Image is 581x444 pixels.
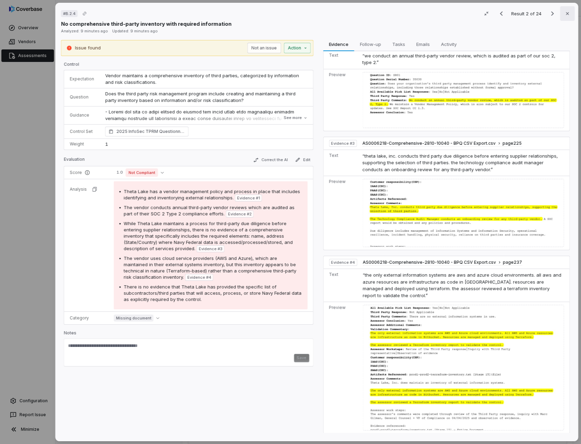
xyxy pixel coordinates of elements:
button: Copy link [78,7,91,20]
span: 2025 InfoSec TPRM Questionnaire (High) [116,128,185,135]
span: Emails [414,40,433,49]
span: Updated: 9 minutes ago [112,29,158,33]
span: Evidence # 1 [237,195,260,201]
p: Control [64,62,313,70]
button: Action [284,43,311,53]
td: Text [324,269,360,302]
span: Evidence # 2 [228,211,252,217]
span: Vendor maintains a comprehensive inventory of third parties, categorized by information and risk ... [105,73,300,85]
button: AS0006218-Comprehensive-2810-10040 - BPQ CSV Export.csvpage225 [363,141,522,146]
button: Next result [546,9,559,18]
span: While Theta Lake maintains a process for third-party due diligence before entering supplier relat... [124,221,293,251]
span: Analyzed: 9 minutes ago [61,29,108,33]
span: “we conduct an annual third-party vendor review, which is audited as part of our soc 2, type 2.” [363,53,556,65]
span: Evidence # 3 [199,246,222,252]
span: Not Compliant [126,168,158,177]
button: Previous result [494,9,508,18]
span: Activity [438,40,460,49]
p: Expectation [70,76,94,82]
span: # B.2.4 [63,11,75,16]
span: Evidence # 4 [331,260,355,265]
span: Missing document [114,315,153,322]
span: Evidence # 3 [331,141,355,146]
p: Result 2 of 24 [511,10,543,17]
p: Weight [70,141,94,147]
span: There is no evidence that Theta Lake has provided the specific list of subcontractors/third parti... [124,284,301,302]
span: Does the third party risk management program include creating and maintaining a third party inven... [105,91,297,103]
span: 1 [105,141,108,147]
p: Score [70,170,103,175]
p: - Loremi dol sita co adipi elitsed do eiusmod tem incid utlab etdo magnaaliqu enimadm veniamqu no... [105,109,308,251]
span: Follow-up [357,40,384,49]
td: Preview [324,302,360,433]
button: 1.0Not Compliant [114,168,167,177]
td: Text [324,150,360,176]
p: Question [70,94,94,100]
td: Preview [324,69,360,131]
span: Evidence [326,40,351,49]
button: See more [282,112,310,124]
td: Preview [324,176,360,250]
button: Edit [292,156,313,164]
span: AS0006218-Comprehensive-2810-10040 - BPQ CSV Export.csv [363,260,496,265]
span: Theta Lake has a vendor management policy and process in place that includes identifying and inve... [124,189,300,200]
button: AS0006218-Comprehensive-2810-10040 - BPQ CSV Export.csvpage237 [363,260,522,265]
span: Evidence # 4 [187,275,211,280]
p: Issue found [75,45,101,51]
span: “the only external information systems are aws and azure cloud environments. all aws and azure re... [363,272,562,298]
p: Guidance [70,112,94,118]
span: Tasks [390,40,408,49]
p: Analysis [70,187,87,192]
p: Evaluation [64,157,85,165]
span: The vendor conducts annual third-party vendor reviews which are audited as part of their SOC 2 Ty... [124,205,294,216]
p: Category [70,315,103,321]
p: No comprehensive third-party inventory with required information [61,20,231,27]
span: page 225 [503,141,522,146]
p: Notes [64,330,313,339]
button: Not an issue [247,43,281,53]
span: page 237 [503,260,522,265]
span: AS0006218-Comprehensive-2810-10040 - BPQ CSV Export.csv [363,141,496,146]
span: The vendor uses cloud service providers (AWS and Azure), which are maintained in their external s... [124,255,296,280]
span: “theta lake, inc. conducts third party due diligence before entering supplier relationships, supp... [363,153,558,172]
button: Correct the AI [250,156,291,164]
td: Text [324,49,360,69]
p: Control Set [70,129,94,134]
